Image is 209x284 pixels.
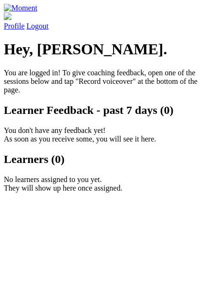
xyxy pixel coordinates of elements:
[4,41,205,58] h1: Hey, [PERSON_NAME].
[4,4,37,12] img: Moment
[4,153,205,166] h2: Learners (0)
[4,12,205,30] a: Profile
[4,69,205,94] p: You are logged in! To give coaching feedback, open one of the sessions below and tap "Record voic...
[27,22,49,30] a: Logout
[4,104,205,117] h2: Learner Feedback - past 7 days (0)
[4,175,205,193] p: No learners assigned to you yet. They will show up here once assigned.
[4,126,205,143] p: You don't have any feedback yet! As soon as you receive some, you will see it here.
[4,12,11,20] img: default_avatar-b4e2223d03051bc43aaaccfb402a43260a3f17acc7fafc1603fdf008d6cba3c9.png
